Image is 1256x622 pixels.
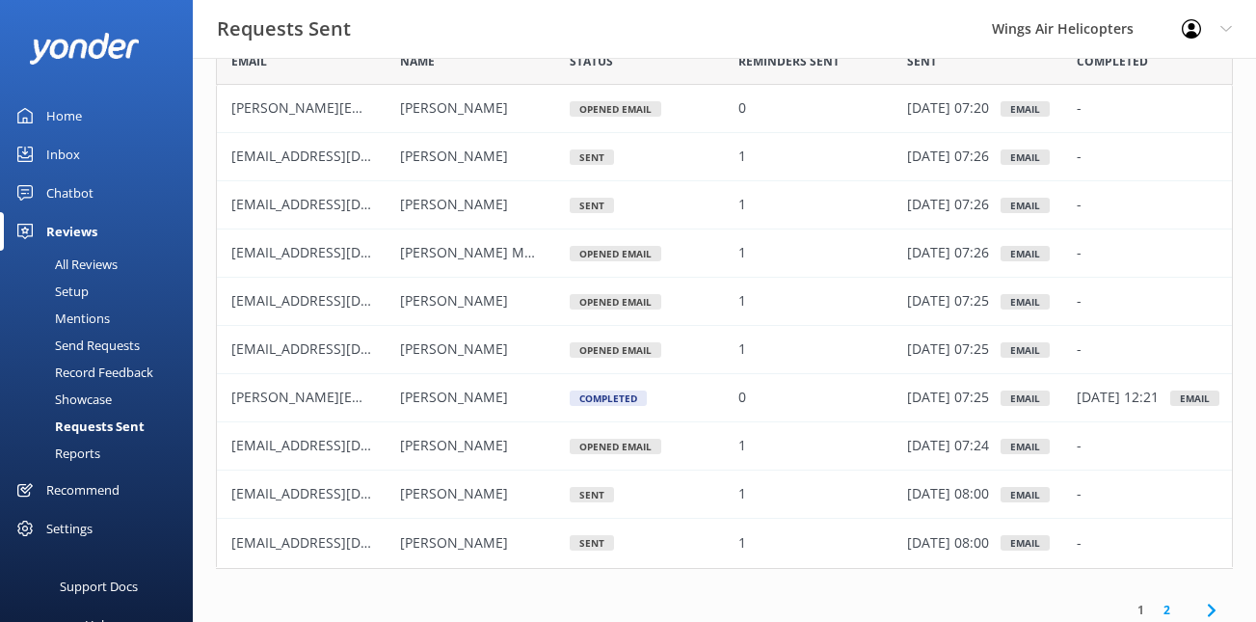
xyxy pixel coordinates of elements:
a: Record Feedback [12,359,193,386]
div: Requests Sent [12,413,145,440]
p: [DATE] 07:26 [907,147,989,168]
p: - [1077,195,1082,216]
div: Email [1001,439,1050,454]
div: row [216,374,1233,422]
div: Opened Email [570,342,661,358]
div: Record Feedback [12,359,153,386]
p: - [1077,532,1082,554]
div: row [216,230,1233,278]
div: Email [1001,487,1050,502]
div: Email [1001,535,1050,551]
span: Completed [1077,52,1148,70]
img: yonder-white-logo.png [29,33,140,65]
div: Opened Email [570,246,661,261]
div: Completed [570,391,647,406]
div: Opened Email [570,294,661,310]
a: Showcase [12,386,193,413]
p: 1 [738,243,746,264]
div: Recommend [46,471,120,509]
span: [EMAIL_ADDRESS][DOMAIN_NAME] [231,437,457,455]
p: - [1077,147,1082,168]
span: [EMAIL_ADDRESS][DOMAIN_NAME] [231,340,457,359]
span: [PERSON_NAME] [400,485,508,503]
div: Send Requests [12,332,140,359]
div: email [1170,391,1219,406]
p: 1 [738,436,746,457]
span: [PERSON_NAME] [400,99,508,118]
p: - [1077,339,1082,361]
p: [DATE] 07:20 [907,98,989,120]
div: Opened Email [570,439,661,454]
span: [EMAIL_ADDRESS][DOMAIN_NAME] [231,485,457,503]
div: Settings [46,509,93,548]
a: Setup [12,278,193,305]
span: [PERSON_NAME] [400,389,508,407]
a: Requests Sent [12,413,193,440]
div: Opened Email [570,101,661,117]
div: Sent [570,198,614,213]
p: 1 [738,291,746,312]
p: 1 [738,147,746,168]
p: [DATE] 07:24 [907,436,989,457]
a: 2 [1154,601,1180,619]
p: - [1077,98,1082,120]
div: Sent [570,535,614,551]
span: [PERSON_NAME] [400,148,508,166]
a: Reports [12,440,193,467]
div: Email [1001,246,1050,261]
a: 1 [1128,601,1154,619]
p: 1 [738,484,746,505]
div: row [216,278,1233,326]
p: - [1077,243,1082,264]
div: Email [1001,391,1050,406]
div: Reviews [46,212,97,251]
div: grid [216,85,1233,567]
span: [EMAIL_ADDRESS][DOMAIN_NAME] [231,148,457,166]
div: row [216,471,1233,519]
p: [DATE] 07:26 [907,195,989,216]
p: 1 [738,195,746,216]
div: Support Docs [60,567,138,606]
div: row [216,133,1233,181]
span: Sent [907,52,937,70]
div: row [216,181,1233,230]
span: [PERSON_NAME] [400,340,508,359]
p: 1 [738,339,746,361]
span: Status [570,52,613,70]
div: Sent [570,487,614,502]
p: - [1077,291,1082,312]
div: row [216,422,1233,471]
span: [EMAIL_ADDRESS][DOMAIN_NAME] [231,533,457,552]
div: row [216,519,1233,567]
span: [PERSON_NAME] [400,196,508,214]
div: All Reviews [12,251,118,278]
span: Reminders Sent [738,52,840,70]
span: [PERSON_NAME] [400,292,508,311]
span: [PERSON_NAME] [400,437,508,455]
p: [DATE] 12:21 [1077,388,1159,409]
p: [DATE] 08:00 [907,484,989,505]
a: All Reviews [12,251,193,278]
div: Sent [570,149,614,165]
p: 1 [738,532,746,554]
span: Email [231,52,267,70]
p: [DATE] 07:25 [907,339,989,361]
div: row [216,85,1233,133]
span: [EMAIL_ADDRESS][DOMAIN_NAME] [231,244,457,262]
div: Home [46,96,82,135]
a: Send Requests [12,332,193,359]
p: - [1077,484,1082,505]
div: row [216,326,1233,374]
p: [DATE] 08:00 [907,532,989,554]
div: Email [1001,101,1050,117]
span: Name [400,52,435,70]
a: Mentions [12,305,193,332]
div: Reports [12,440,100,467]
div: Setup [12,278,89,305]
span: [EMAIL_ADDRESS][DOMAIN_NAME] [231,196,457,214]
span: [PERSON_NAME][EMAIL_ADDRESS][DOMAIN_NAME] [231,99,565,118]
span: [PERSON_NAME] Mo [PERSON_NAME] [400,244,644,262]
div: Mentions [12,305,110,332]
span: [PERSON_NAME] [400,533,508,552]
h3: Requests Sent [217,14,351,44]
